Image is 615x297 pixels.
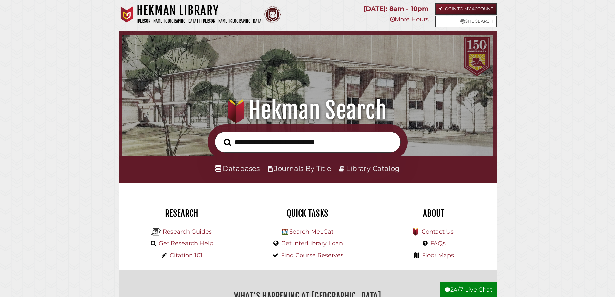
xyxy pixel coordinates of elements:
p: [PERSON_NAME][GEOGRAPHIC_DATA] | [PERSON_NAME][GEOGRAPHIC_DATA] [137,17,263,25]
img: Hekman Library Logo [282,229,288,235]
a: Library Catalog [346,164,400,173]
a: Find Course Reserves [281,252,343,259]
a: Search MeLCat [289,228,333,235]
a: Site Search [435,16,497,27]
a: Get InterLibrary Loan [281,240,343,247]
h2: About [375,208,492,219]
a: Get Research Help [159,240,213,247]
a: Floor Maps [422,252,454,259]
i: Search [224,138,231,146]
h2: Research [124,208,240,219]
h2: Quick Tasks [250,208,366,219]
a: FAQs [430,240,446,247]
img: Calvin Theological Seminary [264,6,281,23]
a: Journals By Title [274,164,331,173]
a: Contact Us [422,228,454,235]
a: Research Guides [163,228,212,235]
a: More Hours [390,16,429,23]
p: [DATE]: 8am - 10pm [364,3,429,15]
a: Login to My Account [435,3,497,15]
img: Calvin University [119,6,135,23]
a: Databases [215,164,260,173]
button: Search [220,137,234,148]
a: Citation 101 [170,252,203,259]
img: Hekman Library Logo [151,227,161,237]
h1: Hekman Search [131,96,484,124]
h1: Hekman Library [137,3,263,17]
